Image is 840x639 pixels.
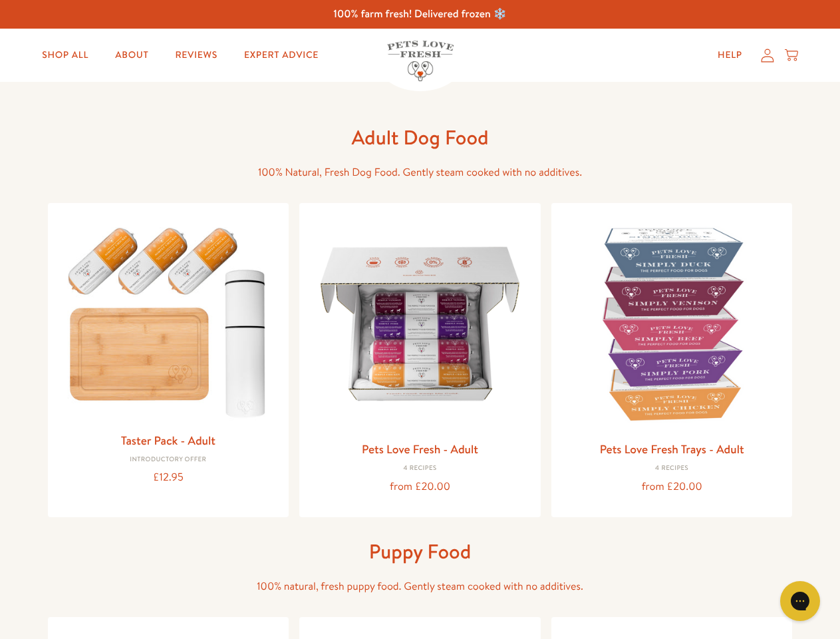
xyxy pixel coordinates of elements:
[310,465,530,473] div: 4 Recipes
[59,456,279,464] div: Introductory Offer
[310,478,530,496] div: from £20.00
[387,41,454,81] img: Pets Love Fresh
[31,42,99,69] a: Shop All
[310,214,530,434] img: Pets Love Fresh - Adult
[59,469,279,487] div: £12.95
[362,441,478,457] a: Pets Love Fresh - Adult
[257,579,583,594] span: 100% natural, fresh puppy food. Gently steam cooked with no additives.
[208,538,633,564] h1: Puppy Food
[233,42,329,69] a: Expert Advice
[104,42,159,69] a: About
[164,42,227,69] a: Reviews
[562,478,782,496] div: from £20.00
[600,441,744,457] a: Pets Love Fresh Trays - Adult
[773,576,827,626] iframe: Gorgias live chat messenger
[562,465,782,473] div: 4 Recipes
[258,165,582,180] span: 100% Natural, Fresh Dog Food. Gently steam cooked with no additives.
[707,42,753,69] a: Help
[59,214,279,425] img: Taster Pack - Adult
[121,432,215,449] a: Taster Pack - Adult
[208,124,633,150] h1: Adult Dog Food
[562,214,782,434] img: Pets Love Fresh Trays - Adult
